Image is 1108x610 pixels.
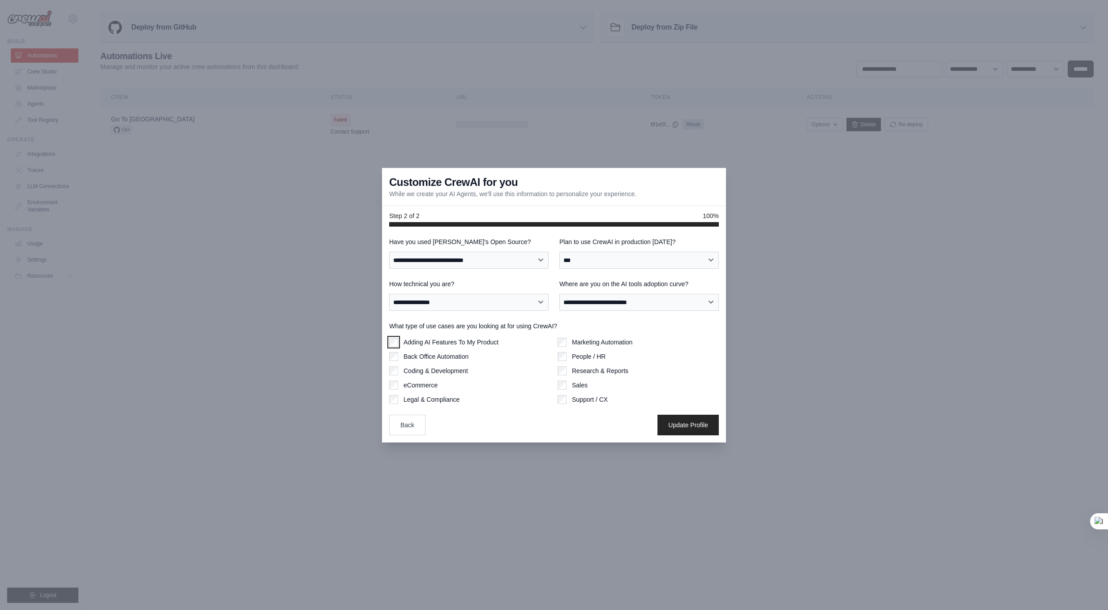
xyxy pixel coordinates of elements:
span: Step 2 of 2 [389,211,420,220]
label: Legal & Compliance [404,395,460,404]
label: Sales [572,381,588,390]
label: Marketing Automation [572,338,632,347]
label: Adding AI Features To My Product [404,338,498,347]
label: Have you used [PERSON_NAME]'s Open Source? [389,237,549,246]
span: 100% [703,211,719,220]
label: People / HR [572,352,606,361]
button: Back [389,415,425,435]
p: While we create your AI Agents, we'll use this information to personalize your experience. [389,189,636,198]
label: How technical you are? [389,279,549,288]
label: eCommerce [404,381,438,390]
label: Plan to use CrewAI in production [DATE]? [559,237,719,246]
label: Back Office Automation [404,352,468,361]
button: Update Profile [657,415,719,435]
label: Coding & Development [404,366,468,375]
label: Research & Reports [572,366,628,375]
h3: Customize CrewAI for you [389,175,518,189]
label: Where are you on the AI tools adoption curve? [559,279,719,288]
label: What type of use cases are you looking at for using CrewAI? [389,322,719,331]
label: Support / CX [572,395,608,404]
